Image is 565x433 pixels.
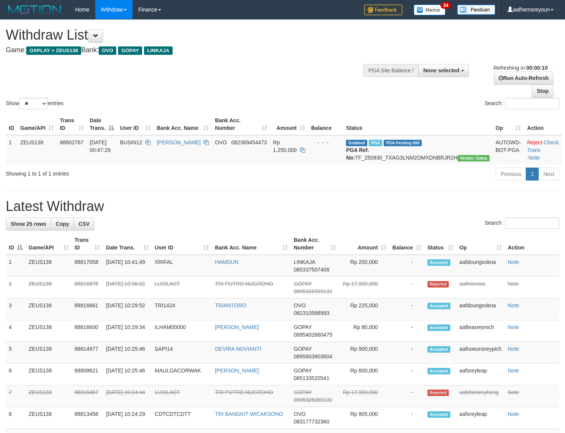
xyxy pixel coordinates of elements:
div: Showing 1 to 1 of 1 entries [6,167,230,177]
a: Stop [532,85,554,97]
img: Feedback.jpg [364,5,402,15]
th: Trans ID: activate to sort column ascending [72,233,103,255]
td: 5 [6,342,26,364]
span: Copy 085133520541 to clipboard [294,375,329,381]
th: Amount: activate to sort column ascending [270,113,308,135]
a: Note [508,324,519,330]
input: Search: [505,98,559,109]
label: Search: [485,217,559,229]
td: ILHAM00000 [152,320,212,342]
span: Copy [56,221,69,227]
a: [PERSON_NAME] [157,139,200,145]
td: aafchinsreyheng [456,385,505,407]
span: Copy 0895603903604 to clipboard [294,353,332,360]
span: BUSIN12 [120,139,142,145]
th: Balance [308,113,343,135]
td: aafsreyleap [456,407,505,429]
h4: Game: Bank: [6,46,369,54]
a: Note [508,389,519,395]
td: [DATE] 10:25:46 [103,364,152,385]
td: 2 [6,277,26,299]
span: GOPAY [294,367,312,374]
th: ID: activate to sort column descending [6,233,26,255]
a: TRI BANGKIT WICAKSONO [215,411,283,417]
span: None selected [423,67,459,73]
td: - [389,255,424,277]
td: XRIFAL [152,255,212,277]
span: Copy 0895326393131 to clipboard [294,397,332,403]
th: Bank Acc. Number: activate to sort column ascending [291,233,339,255]
a: Note [508,302,519,308]
a: DEVIRA NOVIANTI [215,346,261,352]
a: TRIANTORO [215,302,246,308]
h1: Withdraw List [6,27,369,43]
span: Copy 082310586993 to clipboard [294,310,329,316]
span: OVO [99,46,116,55]
a: Note [508,411,519,417]
span: Accepted [427,324,450,331]
a: Show 25 rows [6,217,51,230]
td: ZEUS138 [26,255,72,277]
th: User ID: activate to sort column ascending [152,233,212,255]
td: ZEUS138 [26,342,72,364]
td: 1 [6,255,26,277]
th: Status [343,113,492,135]
td: 6 [6,364,26,385]
td: Rp 17,900,000 [339,277,389,299]
td: Rp 80,000 [339,320,389,342]
a: [PERSON_NAME] [215,324,259,330]
td: ZEUS138 [26,364,72,385]
a: CSV [74,217,94,230]
td: 4 [6,320,26,342]
img: MOTION_logo.png [6,4,64,15]
span: Show 25 rows [11,221,46,227]
a: Note [508,259,519,265]
th: Date Trans.: activate to sort column ascending [103,233,152,255]
span: Copy 082369454473 to clipboard [231,139,267,145]
td: [DATE] 10:29:34 [103,320,152,342]
td: - [389,385,424,407]
a: TRI PUTRO NUGROHO [215,389,273,395]
td: aafminnisa [456,277,505,299]
span: Rp 1.250.000 [273,139,297,153]
select: Showentries [19,98,48,109]
td: MAULGACORWAK [152,364,212,385]
td: TF_250930_TXAG3LNM2OMXDNBRJR2H [343,135,492,165]
td: ZEUS138 [26,299,72,320]
span: OVO [294,411,306,417]
th: Game/API: activate to sort column ascending [26,233,72,255]
td: · · [524,135,562,165]
td: aafteasreynich [456,320,505,342]
img: panduan.png [457,5,495,15]
span: Accepted [427,368,450,374]
a: Note [508,367,519,374]
span: OXPLAY > ZEUS138 [26,46,81,55]
span: GOPAY [118,46,142,55]
td: SAPI14 [152,342,212,364]
span: Accepted [427,346,450,353]
span: 88802767 [60,139,83,145]
a: HAMDUN [215,259,238,265]
span: Accepted [427,259,450,266]
td: ZEUS138 [17,135,57,165]
td: 1 [6,135,17,165]
td: - [389,277,424,299]
span: Accepted [427,303,450,309]
td: 88817058 [72,255,103,277]
td: aafdoungsokna [456,255,505,277]
th: User ID: activate to sort column ascending [117,113,154,135]
a: Previous [496,168,526,181]
span: Copy 0895402660475 to clipboard [294,332,332,338]
td: 88813458 [72,407,103,429]
span: OVO [294,302,306,308]
span: 34 [440,2,451,9]
a: Next [538,168,559,181]
span: Rejected [427,390,449,396]
a: [PERSON_NAME] [215,367,259,374]
label: Search: [485,98,559,109]
span: GOPAY [294,389,312,395]
td: 88816878 [72,277,103,299]
strong: 00:00:10 [526,65,547,71]
button: None selected [418,64,469,77]
a: Run Auto-Refresh [494,72,554,85]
